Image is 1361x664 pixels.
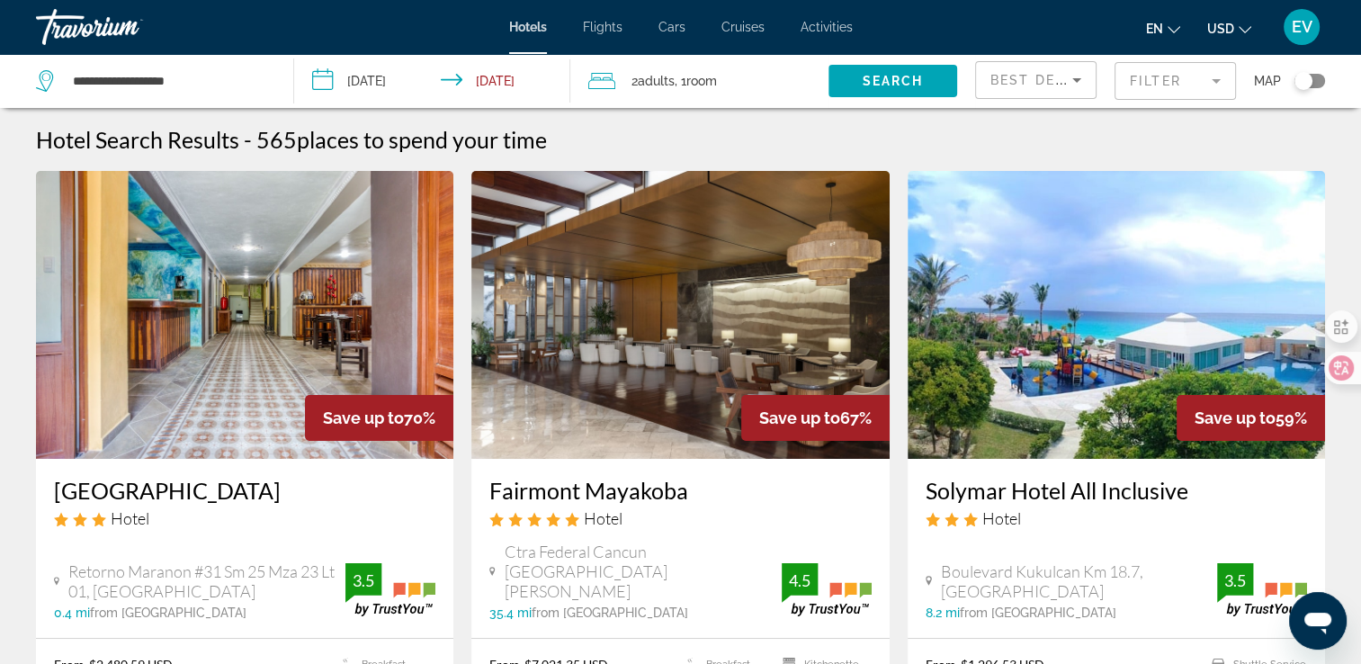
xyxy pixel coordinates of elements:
[305,395,453,441] div: 70%
[36,126,239,153] h1: Hotel Search Results
[1292,18,1312,36] span: EV
[54,606,90,620] span: 0.4 mi
[1177,395,1325,441] div: 59%
[631,68,675,94] span: 2
[489,477,871,504] a: Fairmont Mayakoba
[759,408,840,427] span: Save up to
[638,74,675,88] span: Adults
[1115,61,1236,101] button: Filter
[721,20,765,34] a: Cruises
[294,54,570,108] button: Check-in date: Nov 3, 2025 Check-out date: Nov 10, 2025
[1217,570,1253,591] div: 3.5
[1217,563,1307,616] img: trustyou-badge.svg
[323,408,404,427] span: Save up to
[244,126,252,153] span: -
[658,20,685,34] a: Cars
[471,171,889,459] img: Hotel image
[570,54,828,108] button: Travelers: 2 adults, 0 children
[675,68,717,94] span: , 1
[509,20,547,34] a: Hotels
[1146,15,1180,41] button: Change language
[489,606,532,620] span: 35.4 mi
[584,508,622,528] span: Hotel
[36,171,453,459] img: Hotel image
[782,570,818,591] div: 4.5
[782,563,872,616] img: trustyou-badge.svg
[1195,408,1276,427] span: Save up to
[111,508,149,528] span: Hotel
[941,561,1217,601] span: Boulevard Kukulcan Km 18.7, [GEOGRAPHIC_DATA]
[982,508,1021,528] span: Hotel
[828,65,957,97] button: Search
[36,4,216,50] a: Travorium
[1278,8,1325,46] button: User Menu
[1254,68,1281,94] span: Map
[908,171,1325,459] img: Hotel image
[926,477,1307,504] a: Solymar Hotel All Inclusive
[505,542,782,601] span: Ctra Federal Cancun [GEOGRAPHIC_DATA][PERSON_NAME]
[345,570,381,591] div: 3.5
[1281,73,1325,89] button: Toggle map
[990,69,1081,91] mat-select: Sort by
[1146,22,1163,36] span: en
[68,561,345,601] span: Retorno Maranon #31 Sm 25 Mza 23 Lt 01, [GEOGRAPHIC_DATA]
[90,606,246,620] span: from [GEOGRAPHIC_DATA]
[990,73,1084,87] span: Best Deals
[801,20,853,34] a: Activities
[926,508,1307,528] div: 3 star Hotel
[741,395,890,441] div: 67%
[1289,592,1347,650] iframe: Az üzenetküldési ablak megnyitására szolgáló gomb
[686,74,717,88] span: Room
[256,126,547,153] h2: 565
[54,508,435,528] div: 3 star Hotel
[1207,15,1251,41] button: Change currency
[583,20,622,34] a: Flights
[297,126,547,153] span: places to spend your time
[54,477,435,504] a: [GEOGRAPHIC_DATA]
[489,508,871,528] div: 5 star Hotel
[345,563,435,616] img: trustyou-badge.svg
[1207,22,1234,36] span: USD
[862,74,923,88] span: Search
[532,606,688,620] span: from [GEOGRAPHIC_DATA]
[926,606,960,620] span: 8.2 mi
[960,606,1116,620] span: from [GEOGRAPHIC_DATA]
